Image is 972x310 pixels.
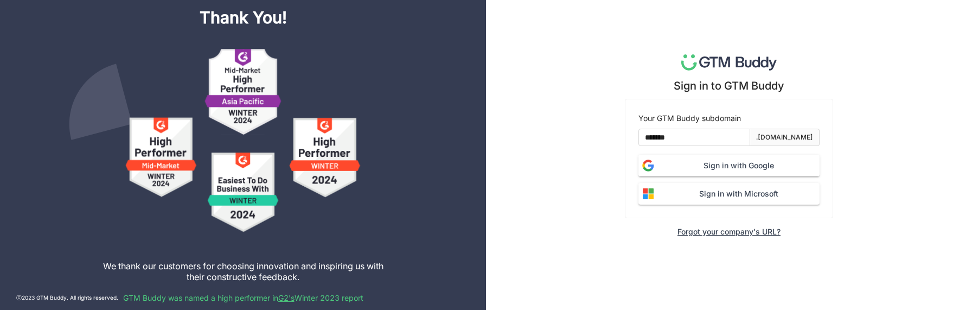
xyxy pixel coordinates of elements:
div: Sign in to GTM Buddy [674,79,784,92]
button: Sign in with Microsoft [638,183,820,205]
span: Sign in with Google [658,160,820,172]
button: Sign in with Google [638,155,820,176]
div: .[DOMAIN_NAME] [756,132,813,143]
span: Sign in with Microsoft [658,188,820,200]
img: logo [681,54,777,71]
img: google_logo.png [638,156,658,175]
div: Forgot your company's URL? [677,227,781,236]
img: microsoft.svg [638,184,658,204]
a: G2's [278,293,295,302]
div: Your GTM Buddy subdomain [638,112,820,124]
